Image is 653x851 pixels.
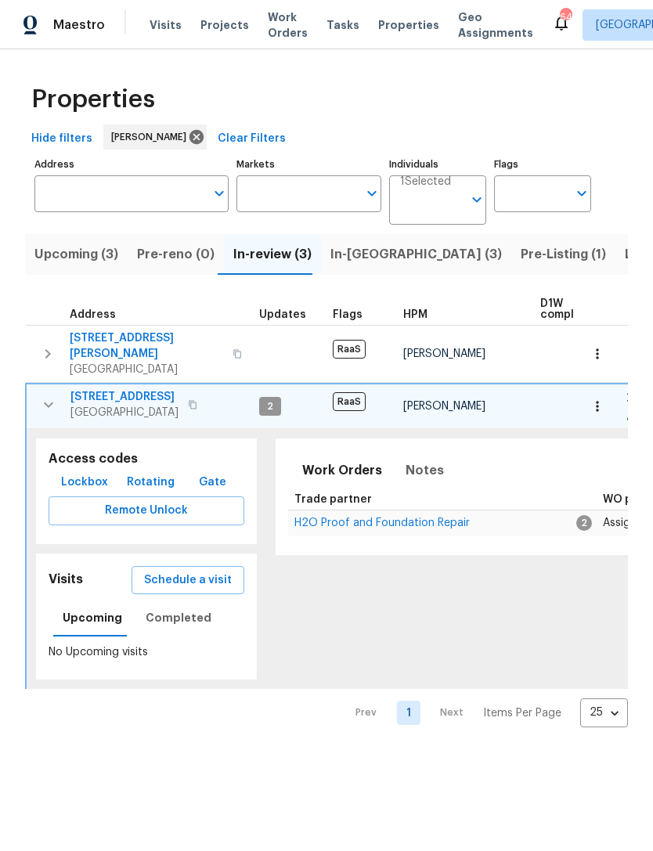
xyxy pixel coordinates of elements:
[144,571,232,590] span: Schedule a visit
[571,182,593,204] button: Open
[34,243,118,265] span: Upcoming (3)
[378,17,439,33] span: Properties
[200,17,249,33] span: Projects
[137,243,215,265] span: Pre-reno (0)
[259,309,306,320] span: Updates
[70,330,223,362] span: [STREET_ADDRESS][PERSON_NAME]
[341,698,628,727] nav: Pagination Navigation
[49,572,83,588] h5: Visits
[400,175,451,189] span: 1 Selected
[294,518,470,528] a: H2O Proof and Foundation Repair
[132,566,244,595] button: Schedule a visit
[483,705,561,721] p: Items Per Page
[397,701,420,725] a: Goto page 1
[403,401,485,412] span: [PERSON_NAME]
[233,243,312,265] span: In-review (3)
[70,405,179,420] span: [GEOGRAPHIC_DATA]
[49,644,244,661] p: No Upcoming visits
[333,309,363,320] span: Flags
[103,124,207,150] div: [PERSON_NAME]
[121,468,181,497] button: Rotating
[294,494,372,505] span: Trade partner
[333,340,366,359] span: RaaS
[294,517,470,528] span: H2O Proof and Foundation Repair
[403,348,485,359] span: [PERSON_NAME]
[31,92,155,107] span: Properties
[146,608,211,628] span: Completed
[127,473,175,492] span: Rotating
[111,129,193,145] span: [PERSON_NAME]
[208,182,230,204] button: Open
[389,160,486,169] label: Individuals
[70,389,179,405] span: [STREET_ADDRESS]
[261,400,280,413] span: 2
[268,9,308,41] span: Work Orders
[580,692,628,733] div: 25
[302,460,382,481] span: Work Orders
[63,608,122,628] span: Upcoming
[187,468,237,497] button: Gate
[576,515,592,531] span: 2
[458,9,533,41] span: Geo Assignments
[61,473,108,492] span: Lockbox
[540,298,593,320] span: D1W complete
[34,160,229,169] label: Address
[53,17,105,33] span: Maestro
[330,243,502,265] span: In-[GEOGRAPHIC_DATA] (3)
[49,496,244,525] button: Remote Unlock
[494,160,591,169] label: Flags
[466,189,488,211] button: Open
[361,182,383,204] button: Open
[61,501,232,521] span: Remote Unlock
[193,473,231,492] span: Gate
[31,129,92,149] span: Hide filters
[333,392,366,411] span: RaaS
[211,124,292,153] button: Clear Filters
[403,309,428,320] span: HPM
[218,129,286,149] span: Clear Filters
[150,17,182,33] span: Visits
[25,124,99,153] button: Hide filters
[236,160,382,169] label: Markets
[521,243,606,265] span: Pre-Listing (1)
[326,20,359,31] span: Tasks
[70,309,116,320] span: Address
[70,362,223,377] span: [GEOGRAPHIC_DATA]
[406,460,444,481] span: Notes
[55,468,114,497] button: Lockbox
[49,451,244,467] h5: Access codes
[560,9,571,25] div: 64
